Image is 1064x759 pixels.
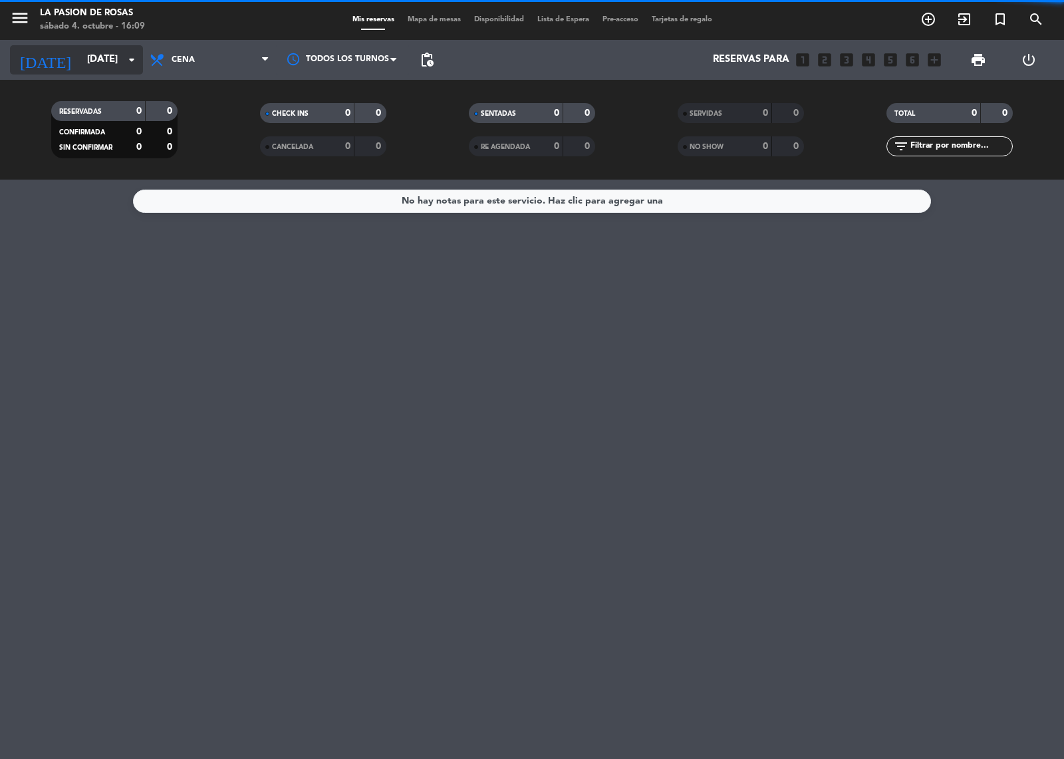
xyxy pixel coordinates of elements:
button: menu [10,8,30,33]
i: menu [10,8,30,28]
i: looks_one [794,51,811,69]
span: TOTAL [894,110,915,117]
strong: 0 [167,142,175,152]
strong: 0 [376,142,384,151]
div: La Pasion de Rosas [40,7,145,20]
span: pending_actions [419,52,435,68]
i: looks_two [816,51,833,69]
strong: 0 [585,142,593,151]
strong: 0 [793,142,801,151]
span: Mapa de mesas [401,16,467,23]
span: print [970,52,986,68]
i: [DATE] [10,45,80,75]
i: search [1028,11,1044,27]
strong: 0 [585,108,593,118]
span: SENTADAS [481,110,516,117]
i: turned_in_not [992,11,1008,27]
strong: 0 [136,142,142,152]
span: CANCELADA [272,144,313,150]
span: NO SHOW [690,144,724,150]
div: LOG OUT [1003,40,1054,80]
i: add_circle_outline [920,11,936,27]
i: looks_3 [838,51,855,69]
div: No hay notas para este servicio. Haz clic para agregar una [402,194,663,209]
strong: 0 [1002,108,1010,118]
i: looks_5 [882,51,899,69]
span: Lista de Espera [531,16,596,23]
strong: 0 [763,108,768,118]
i: power_settings_new [1021,52,1037,68]
i: looks_4 [860,51,877,69]
strong: 0 [376,108,384,118]
span: CHECK INS [272,110,309,117]
input: Filtrar por nombre... [909,139,1012,154]
span: Disponibilidad [467,16,531,23]
i: arrow_drop_down [124,52,140,68]
i: add_box [926,51,943,69]
i: looks_6 [904,51,921,69]
span: SIN CONFIRMAR [59,144,112,151]
div: sábado 4. octubre - 16:09 [40,20,145,33]
i: filter_list [893,138,909,154]
strong: 0 [345,108,350,118]
i: exit_to_app [956,11,972,27]
strong: 0 [972,108,977,118]
strong: 0 [136,106,142,116]
span: Cena [172,55,195,65]
strong: 0 [167,106,175,116]
strong: 0 [554,108,559,118]
span: Pre-acceso [596,16,645,23]
span: Reservas para [713,54,789,66]
strong: 0 [793,108,801,118]
span: RE AGENDADA [481,144,530,150]
strong: 0 [554,142,559,151]
strong: 0 [345,142,350,151]
span: Mis reservas [346,16,401,23]
span: Tarjetas de regalo [645,16,719,23]
span: CONFIRMADA [59,129,105,136]
span: SERVIDAS [690,110,722,117]
strong: 0 [763,142,768,151]
span: RESERVADAS [59,108,102,115]
strong: 0 [136,127,142,136]
strong: 0 [167,127,175,136]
